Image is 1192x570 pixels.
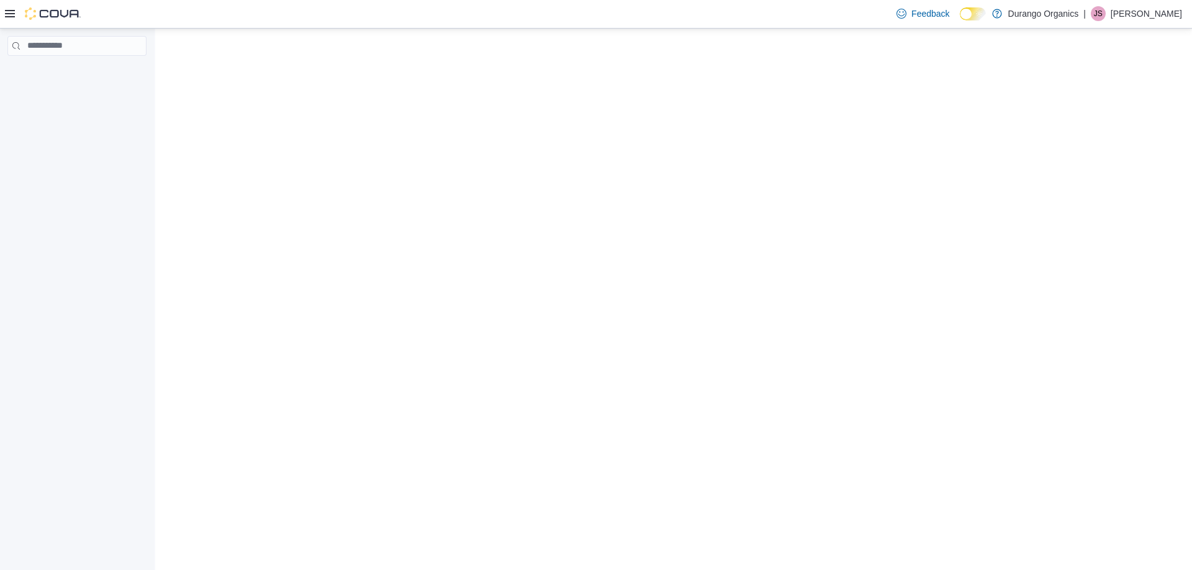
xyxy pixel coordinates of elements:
[892,1,954,26] a: Feedback
[1083,6,1086,21] p: |
[960,7,986,20] input: Dark Mode
[911,7,949,20] span: Feedback
[7,58,147,88] nav: Complex example
[25,7,81,20] img: Cova
[1094,6,1103,21] span: JS
[1091,6,1106,21] div: Jordan Soodsma
[1008,6,1079,21] p: Durango Organics
[1111,6,1182,21] p: [PERSON_NAME]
